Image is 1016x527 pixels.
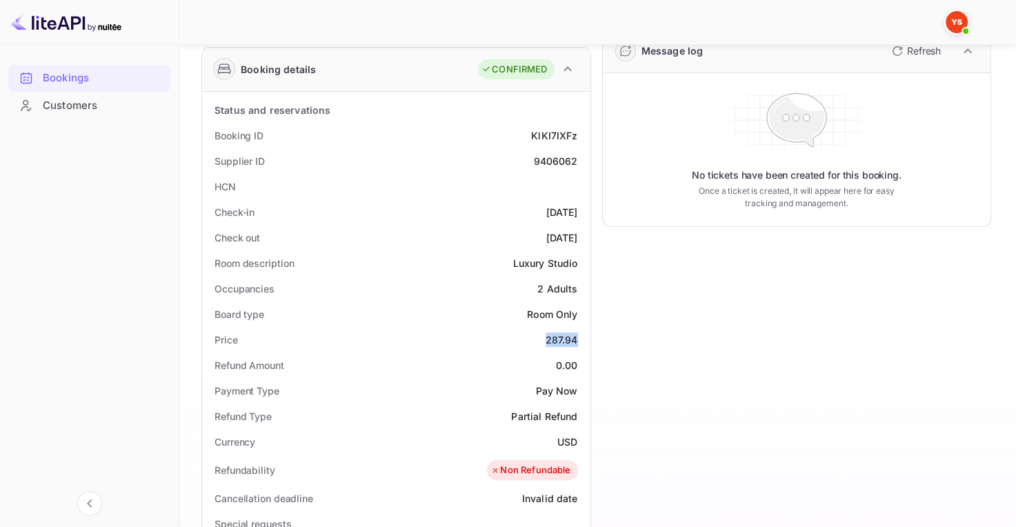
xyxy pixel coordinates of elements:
ya-tr-span: Room Only [527,308,577,320]
ya-tr-span: Supplier ID [215,155,265,167]
ya-tr-span: USD [557,436,577,448]
ya-tr-span: Pay Now [535,385,577,397]
div: [DATE] [546,205,578,219]
ya-tr-span: Luxury Studio [513,257,578,269]
ya-tr-span: Occupancies [215,283,275,295]
ya-tr-span: Invalid date [522,493,578,504]
div: Bookings [8,65,170,92]
ya-tr-span: Refundability [215,464,275,476]
div: 9406062 [533,154,577,168]
a: Bookings [8,65,170,90]
ya-tr-span: Price [215,334,238,346]
ya-tr-span: Check out [215,232,260,243]
ya-tr-span: Non Refundable [500,464,570,477]
ya-tr-span: Message log [641,45,704,57]
div: 0.00 [556,358,578,372]
ya-tr-span: Refund Amount [215,359,284,371]
ya-tr-span: Bookings [43,70,89,86]
ya-tr-span: 2 Adults [537,283,577,295]
ya-tr-span: Room description [215,257,294,269]
ya-tr-span: CONFIRMED [492,63,547,77]
button: Refresh [884,40,946,62]
ya-tr-span: Refund Type [215,410,272,422]
ya-tr-span: Partial Refund [511,410,577,422]
div: [DATE] [546,230,578,245]
a: Customers [8,92,170,118]
ya-tr-span: Booking ID [215,130,263,141]
div: 287.94 [546,332,578,347]
ya-tr-span: Status and reservations [215,104,330,116]
ya-tr-span: HCN [215,181,236,192]
ya-tr-span: Check-in [215,206,255,218]
ya-tr-span: Cancellation deadline [215,493,313,504]
ya-tr-span: No tickets have been created for this booking. [692,168,902,182]
ya-tr-span: Once a ticket is created, it will appear here for easy tracking and management. [693,185,900,210]
button: Collapse navigation [77,491,102,516]
ya-tr-span: Currency [215,436,255,448]
ya-tr-span: Payment Type [215,385,279,397]
div: Customers [8,92,170,119]
ya-tr-span: Booking details [241,62,316,77]
ya-tr-span: Refresh [907,45,941,57]
ya-tr-span: KlKI7IXFz [531,130,577,141]
ya-tr-span: Customers [43,98,97,114]
img: LiteAPI logo [11,11,121,33]
img: Yandex Support [946,11,968,33]
ya-tr-span: Board type [215,308,264,320]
